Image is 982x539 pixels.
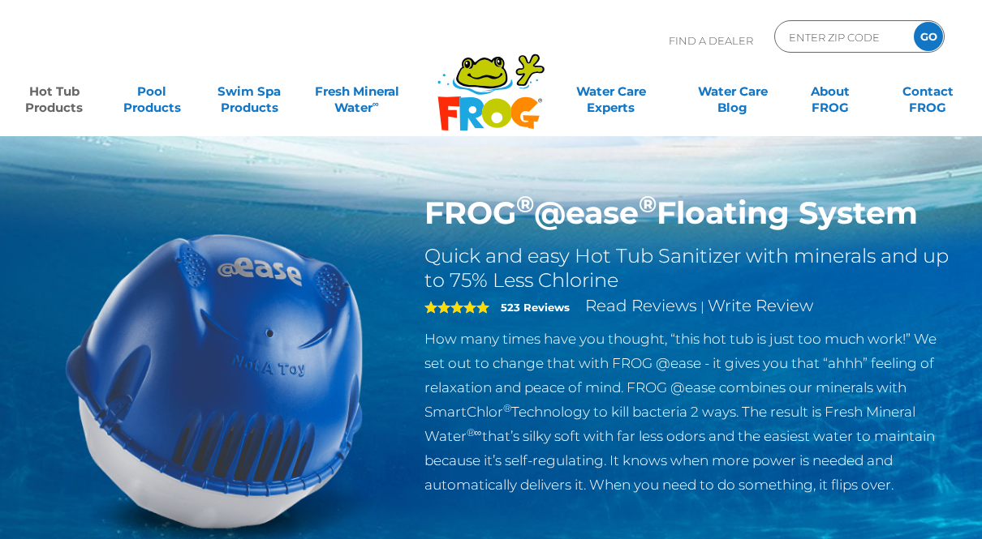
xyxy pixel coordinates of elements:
sup: ® [516,190,534,218]
img: Frog Products Logo [429,32,553,131]
span: 5 [424,301,489,314]
sup: ∞ [373,98,379,109]
sup: ® [639,190,657,218]
a: Swim SpaProducts [212,75,288,108]
a: PoolProducts [114,75,190,108]
a: Read Reviews [585,296,697,315]
h1: FROG @ease Floating System [424,195,954,232]
sup: ®∞ [467,426,482,438]
p: Find A Dealer [669,20,753,61]
a: Water CareBlog [695,75,771,108]
a: Write Review [708,296,813,315]
a: ContactFROG [889,75,966,108]
a: Hot TubProducts [16,75,93,108]
a: AboutFROG [792,75,868,108]
h2: Quick and easy Hot Tub Sanitizer with minerals and up to 75% Less Chlorine [424,244,954,293]
input: GO [914,22,943,51]
sup: ® [503,402,511,414]
strong: 523 Reviews [501,301,570,314]
span: | [700,299,704,314]
a: Fresh MineralWater∞ [309,75,404,108]
p: How many times have you thought, “this hot tub is just too much work!” We set out to change that ... [424,327,954,497]
a: Water CareExperts [549,75,673,108]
